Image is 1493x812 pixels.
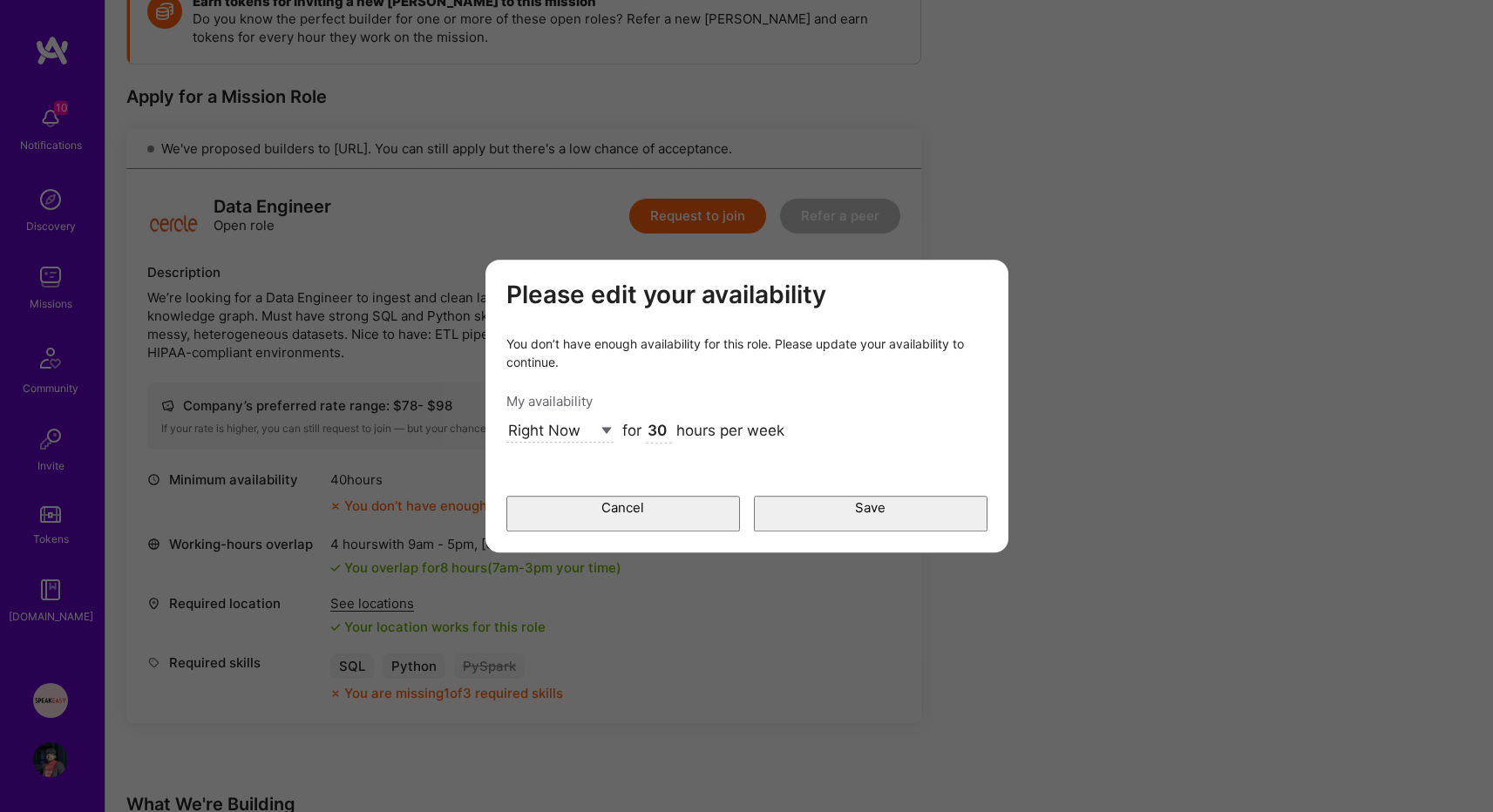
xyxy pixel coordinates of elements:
[754,496,987,531] button: Save
[622,421,784,443] div: for hours per week
[506,392,987,410] div: My availability
[506,335,987,371] div: You don’t have enough availability for this role. Please update your availability to continue.
[646,421,672,443] input: XX
[506,496,740,531] button: Cancel
[506,281,987,310] h3: Please edit your availability
[485,260,1008,552] div: modal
